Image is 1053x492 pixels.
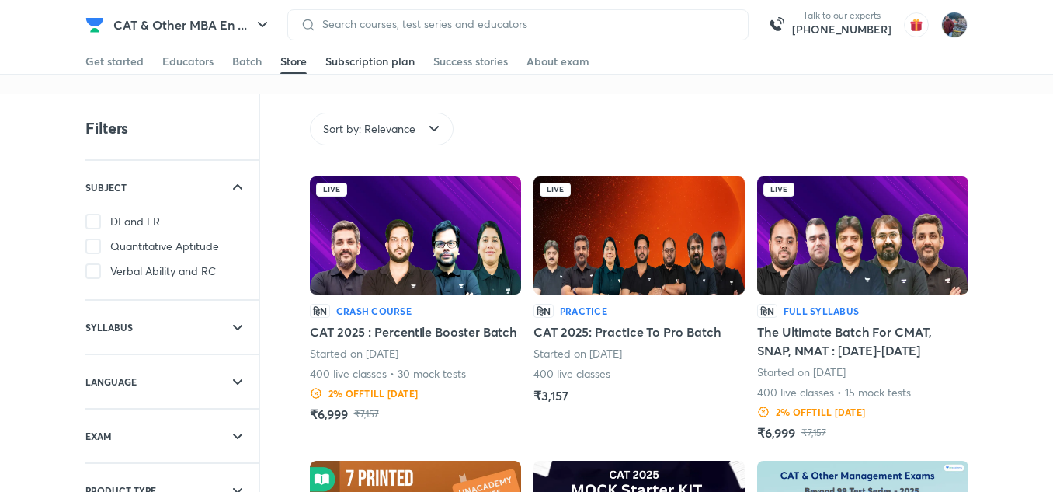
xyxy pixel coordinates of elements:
p: Started on [DATE] [757,365,846,380]
a: Success stories [433,49,508,74]
h5: ₹6,999 [757,424,795,442]
span: Quantitative Aptitude [110,239,219,254]
a: Subscription plan [325,49,415,74]
p: 400 live classes • 30 mock tests [310,366,467,382]
h6: Practice [560,304,607,318]
p: ₹7,157 [801,427,826,439]
div: Batch [232,54,262,69]
a: About exam [526,49,589,74]
h6: LANGUAGE [85,374,137,389]
h5: CAT 2025: Practice To Pro Batch [533,323,721,341]
p: हिN [757,304,777,318]
p: Started on [DATE] [310,346,398,361]
p: ₹7,157 [354,408,379,420]
h6: SUBJECT [85,180,127,195]
div: Live [316,183,347,197]
div: Get started [85,54,144,69]
a: [PHONE_NUMBER] [792,22,891,37]
a: Get started [85,49,144,74]
span: Verbal Ability and RC [110,263,216,279]
img: avatar [904,12,929,37]
img: Prashant saluja [941,12,968,38]
div: Live [763,183,794,197]
h4: Filters [85,118,128,138]
input: Search courses, test series and educators [316,18,735,30]
div: Live [540,183,571,197]
div: About exam [526,54,589,69]
h6: SYLLABUS [85,319,133,335]
img: Company Logo [85,16,104,34]
button: CAT & Other MBA En ... [104,9,281,40]
h6: 2 % OFF till [DATE] [328,386,418,400]
p: 400 live classes [533,366,611,382]
p: हिN [533,304,554,318]
div: Success stories [433,54,508,69]
h6: Crash course [336,304,412,318]
div: Store [280,54,307,69]
p: Started on [DATE] [533,346,622,361]
h5: The Ultimate Batch For CMAT, SNAP, NMAT : [DATE]-[DATE] [757,323,968,360]
h5: ₹3,157 [533,386,568,405]
p: Talk to our experts [792,9,891,22]
h6: EXAM [85,428,112,444]
h6: 2 % OFF till [DATE] [776,405,865,419]
div: Subscription plan [325,54,415,69]
span: Sort by: Relevance [323,121,415,137]
img: Discount Logo [757,406,770,418]
p: 400 live classes • 15 mock tests [757,385,912,400]
span: DI and LR [110,214,160,229]
h5: CAT 2025 : Percentile Booster Batch [310,323,517,341]
h6: Full Syllabus [784,304,859,318]
img: Discount Logo [310,387,322,400]
img: Batch Thumbnail [533,176,745,295]
img: Batch Thumbnail [757,176,968,295]
img: call-us [761,9,792,40]
a: Batch [232,49,262,74]
a: Educators [162,49,214,74]
a: Store [280,49,307,74]
div: Educators [162,54,214,69]
p: हिN [310,304,330,318]
img: Batch Thumbnail [310,176,521,295]
h5: ₹6,999 [310,405,348,424]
